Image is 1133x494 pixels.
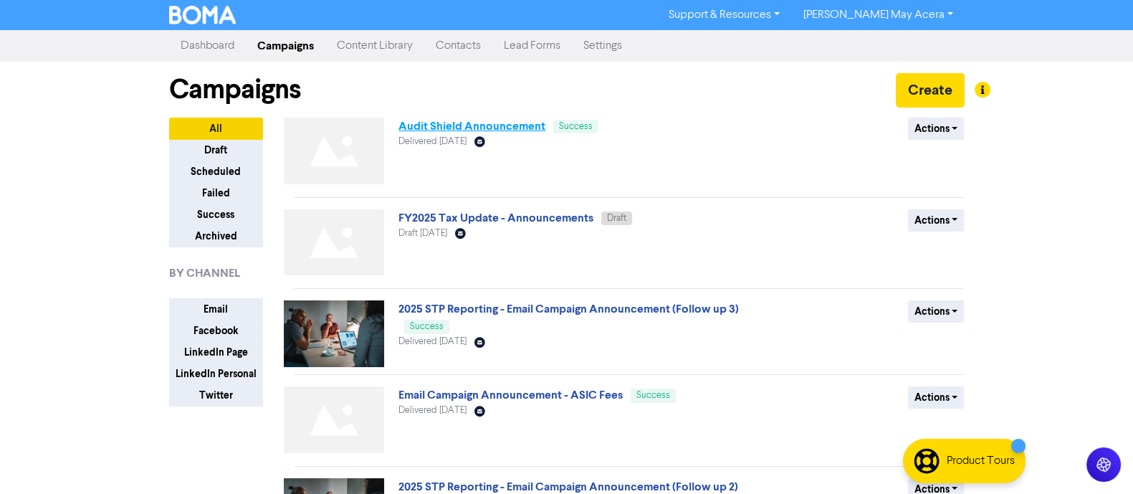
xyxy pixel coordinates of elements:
[169,182,263,204] button: Failed
[169,341,263,364] button: LinkedIn Page
[636,391,670,400] span: Success
[424,32,492,60] a: Contacts
[908,118,965,140] button: Actions
[559,122,593,131] span: Success
[169,298,263,320] button: Email
[169,225,263,247] button: Archived
[607,214,626,223] span: Draft
[398,119,545,133] a: Audit Shield Announcement
[908,209,965,232] button: Actions
[1061,425,1133,494] iframe: Chat Widget
[572,32,634,60] a: Settings
[284,118,384,184] img: Not found
[791,4,964,27] a: [PERSON_NAME] May Acera
[284,386,384,453] img: Not found
[398,480,738,494] a: 2025 STP Reporting - Email Campaign Announcement (Follow up 2)
[169,6,236,24] img: BOMA Logo
[398,406,467,415] span: Delivered [DATE]
[169,384,263,407] button: Twitter
[398,229,447,238] span: Draft [DATE]
[896,73,965,108] button: Create
[398,337,467,346] span: Delivered [DATE]
[657,4,791,27] a: Support & Resources
[169,139,263,161] button: Draft
[398,137,467,146] span: Delivered [DATE]
[169,204,263,226] button: Success
[284,300,384,367] img: image_1733734804488.jpg
[246,32,325,60] a: Campaigns
[398,302,739,316] a: 2025 STP Reporting - Email Campaign Announcement (Follow up 3)
[169,161,263,183] button: Scheduled
[169,320,263,342] button: Facebook
[169,118,263,140] button: All
[169,363,263,385] button: LinkedIn Personal
[908,386,965,409] button: Actions
[908,300,965,323] button: Actions
[398,211,593,225] a: FY2025 Tax Update - Announcements
[398,388,623,402] a: Email Campaign Announcement - ASIC Fees
[492,32,572,60] a: Lead Forms
[169,265,240,282] span: BY CHANNEL
[325,32,424,60] a: Content Library
[410,322,444,331] span: Success
[284,209,384,276] img: Not found
[169,73,301,106] h1: Campaigns
[169,32,246,60] a: Dashboard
